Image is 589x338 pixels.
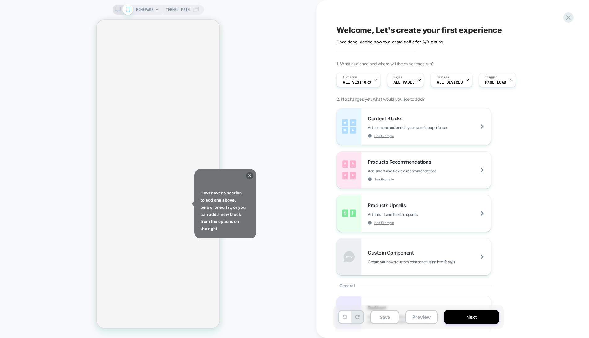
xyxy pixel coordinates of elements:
[444,310,499,324] button: Next
[405,310,438,324] button: Preview
[368,115,405,122] span: Content Blocks
[368,260,486,264] span: Create your own custom componet using html/css/js
[368,250,417,256] span: Custom Component
[437,75,449,79] span: Devices
[485,80,506,85] span: Page Load
[336,96,424,102] span: 2. No changes yet, what would you like to add?
[343,75,357,79] span: Audience
[368,169,467,173] span: Add smart and flexible recommendations
[393,80,414,85] span: ALL PAGES
[336,275,491,296] div: General
[343,80,371,85] span: All Visitors
[374,177,394,181] span: See Example
[368,305,389,311] span: Redirect
[368,159,434,165] span: Products Recommendations
[336,61,433,66] span: 1. What audience and where will the experience run?
[166,5,190,15] span: Theme: MAIN
[370,310,399,324] button: Save
[437,80,463,85] span: ALL DEVICES
[136,5,153,15] span: HOMEPAGE
[368,125,478,130] span: Add content and enrich your store's experience
[374,134,394,138] span: See Example
[485,75,497,79] span: Trigger
[368,212,448,217] span: Add smart and flexible upsells
[374,220,394,225] span: See Example
[393,75,402,79] span: Pages
[368,202,409,208] span: Products Upsells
